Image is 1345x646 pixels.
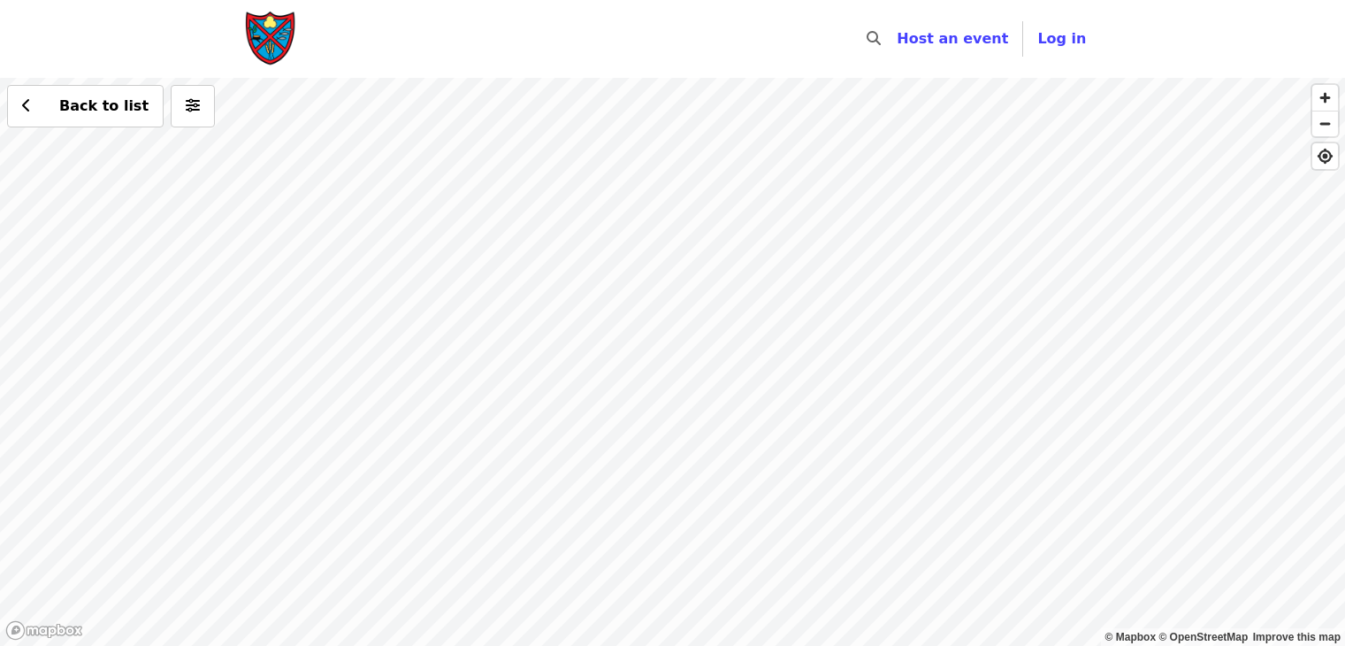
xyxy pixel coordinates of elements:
[59,97,149,114] span: Back to list
[1253,631,1341,643] a: Map feedback
[1312,111,1338,136] button: Zoom Out
[1158,631,1248,643] a: OpenStreetMap
[897,30,1008,47] a: Host an event
[867,30,881,47] i: search icon
[1037,30,1086,47] span: Log in
[1105,631,1157,643] a: Mapbox
[1312,85,1338,111] button: Zoom In
[186,97,200,114] i: sliders-h icon
[7,85,164,127] button: Back to list
[1312,143,1338,169] button: Find My Location
[5,620,83,641] a: Mapbox logo
[22,97,31,114] i: chevron-left icon
[245,11,298,67] img: Society of St. Andrew - Home
[1023,21,1100,57] button: Log in
[171,85,215,127] button: More filters (0 selected)
[891,18,906,60] input: Search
